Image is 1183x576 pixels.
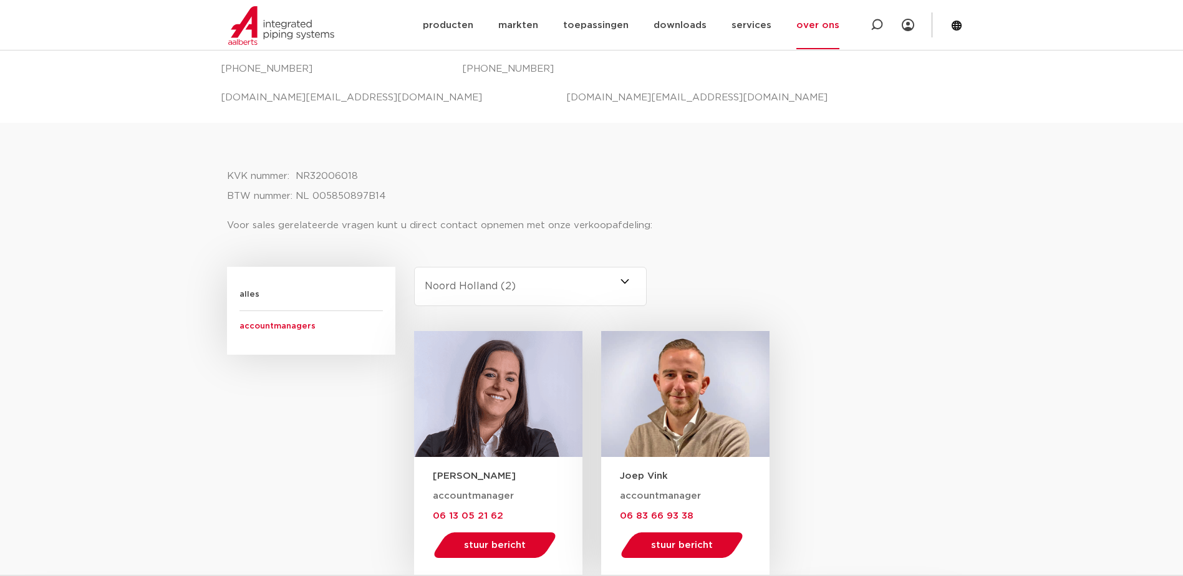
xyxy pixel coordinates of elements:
[221,59,963,79] p: [PHONE_NUMBER] [PHONE_NUMBER]
[433,511,503,521] a: 06 13 05 21 62
[732,1,771,49] a: services
[620,469,770,482] h3: Joep Vink
[498,1,538,49] a: markten
[796,1,839,49] a: over ons
[227,166,957,206] p: KVK nummer: NR32006018 BTW nummer: NL 005850897B14
[464,540,526,550] span: stuur bericht
[239,311,383,342] span: accountmanagers
[433,491,514,501] span: accountmanager
[433,469,582,482] h3: [PERSON_NAME]
[654,1,707,49] a: downloads
[563,1,629,49] a: toepassingen
[239,279,383,311] span: alles
[620,491,701,501] span: accountmanager
[221,88,963,108] p: [DOMAIN_NAME][EMAIL_ADDRESS][DOMAIN_NAME] [DOMAIN_NAME][EMAIL_ADDRESS][DOMAIN_NAME]
[227,216,957,236] p: Voor sales gerelateerde vragen kunt u direct contact opnemen met onze verkoopafdeling:
[423,1,839,49] nav: Menu
[620,511,693,521] a: 06 83 66 93 38
[423,1,473,49] a: producten
[651,540,713,550] span: stuur bericht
